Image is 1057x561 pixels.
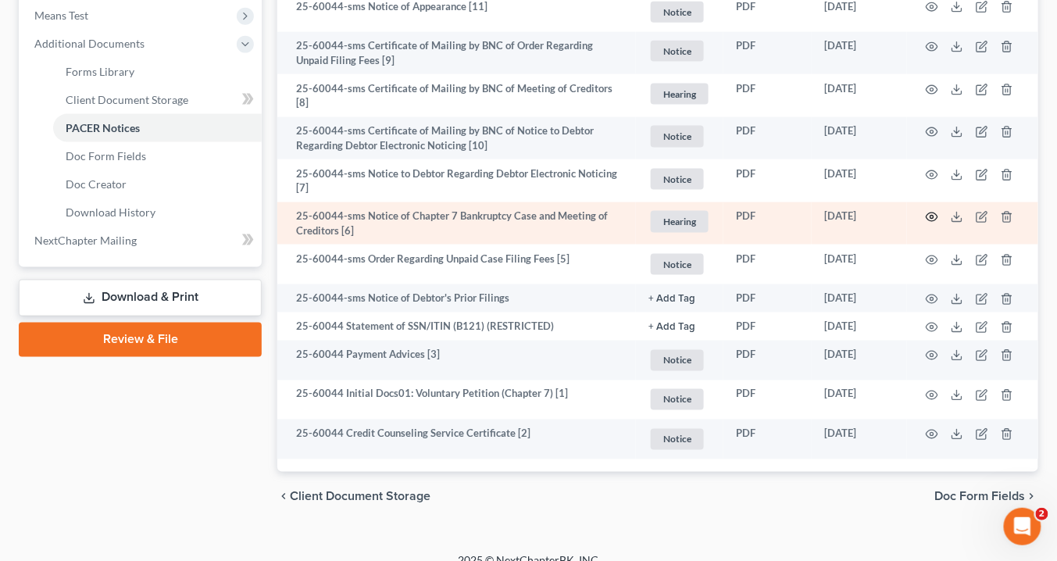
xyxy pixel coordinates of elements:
button: + Add Tag [648,295,695,305]
a: NextChapter Mailing [22,227,262,255]
td: 25-60044-sms Certificate of Mailing by BNC of Meeting of Creditors [8] [277,74,636,117]
span: Notice [651,41,704,62]
a: Notice [648,252,711,277]
a: Hearing [648,81,711,107]
span: Hearing [651,211,709,232]
a: Client Document Storage [53,86,262,114]
td: PDF [723,202,812,245]
button: + Add Tag [648,323,695,333]
span: Forms Library [66,65,134,78]
a: Notice [648,427,711,452]
a: Doc Creator [53,170,262,198]
td: [DATE] [812,245,907,284]
span: Notice [651,169,704,190]
span: NextChapter Mailing [34,234,137,247]
td: PDF [723,32,812,75]
td: PDF [723,74,812,117]
a: PACER Notices [53,114,262,142]
span: Notice [651,254,704,275]
td: 25-60044-sms Notice to Debtor Regarding Debtor Electronic Noticing [7] [277,159,636,202]
button: Doc Form Fields chevron_right [935,491,1038,503]
a: Review & File [19,323,262,357]
a: Notice [648,123,711,149]
a: + Add Tag [648,291,711,306]
td: [DATE] [812,420,907,459]
td: 25-60044 Credit Counseling Service Certificate [2] [277,420,636,459]
td: PDF [723,159,812,202]
span: Notice [651,389,704,410]
iframe: Intercom live chat [1004,508,1041,545]
a: Forms Library [53,58,262,86]
td: PDF [723,341,812,381]
span: Doc Form Fields [66,149,146,163]
td: PDF [723,381,812,420]
span: Notice [651,429,704,450]
td: 25-60044 Statement of SSN/ITIN (B121) (RESTRICTED) [277,313,636,341]
td: [DATE] [812,32,907,75]
td: 25-60044 Initial Docs01: Voluntary Petition (Chapter 7) [1] [277,381,636,420]
span: Client Document Storage [290,491,430,503]
td: PDF [723,117,812,160]
td: [DATE] [812,341,907,381]
td: 25-60044-sms Notice of Debtor's Prior Filings [277,284,636,313]
td: [DATE] [812,284,907,313]
a: Notice [648,387,711,413]
span: Client Document Storage [66,93,188,106]
td: [DATE] [812,313,907,341]
a: Download & Print [19,280,262,316]
td: 25-60044-sms Certificate of Mailing by BNC of Notice to Debtor Regarding Debtor Electronic Notici... [277,117,636,160]
button: chevron_left Client Document Storage [277,491,430,503]
a: Notice [648,348,711,373]
td: PDF [723,313,812,341]
td: [DATE] [812,159,907,202]
a: Download History [53,198,262,227]
td: PDF [723,245,812,284]
span: Additional Documents [34,37,145,50]
td: 25-60044 Payment Advices [3] [277,341,636,381]
td: 25-60044-sms Certificate of Mailing by BNC of Order Regarding Unpaid Filing Fees [9] [277,32,636,75]
td: PDF [723,420,812,459]
i: chevron_left [277,491,290,503]
span: Doc Creator [66,177,127,191]
td: [DATE] [812,74,907,117]
span: PACER Notices [66,121,140,134]
span: Notice [651,350,704,371]
span: Notice [651,126,704,147]
td: PDF [723,284,812,313]
td: 25-60044-sms Notice of Chapter 7 Bankruptcy Case and Meeting of Creditors [6] [277,202,636,245]
span: Doc Form Fields [935,491,1026,503]
span: Notice [651,2,704,23]
i: chevron_right [1026,491,1038,503]
td: 25-60044-sms Order Regarding Unpaid Case Filing Fees [5] [277,245,636,284]
span: Hearing [651,84,709,105]
td: [DATE] [812,202,907,245]
span: Download History [66,205,155,219]
td: [DATE] [812,381,907,420]
td: [DATE] [812,117,907,160]
a: Hearing [648,209,711,234]
a: Notice [648,166,711,192]
a: Notice [648,38,711,64]
a: Doc Form Fields [53,142,262,170]
a: + Add Tag [648,320,711,334]
span: 2 [1036,508,1048,520]
span: Means Test [34,9,88,22]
